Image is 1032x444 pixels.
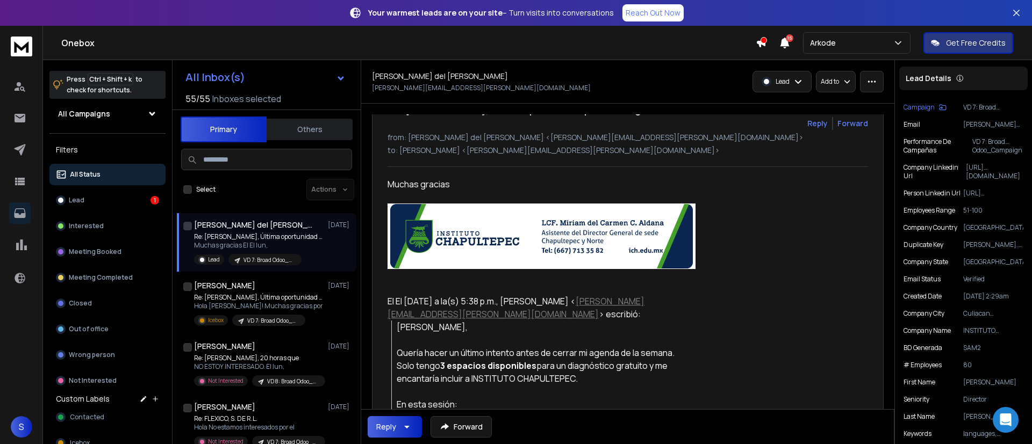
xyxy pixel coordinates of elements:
a: Reach Out Now [622,4,684,21]
h3: Filters [49,142,166,157]
div: Forward [837,118,868,129]
p: Lead Details [906,73,951,84]
p: [DATE] [328,403,352,411]
h1: All Campaigns [58,108,110,119]
button: Closed [49,293,166,314]
p: All Status [70,170,101,179]
p: [PERSON_NAME].[PERSON_NAME]@ich.edu.mx-[PERSON_NAME] [963,241,1023,249]
p: BD Generada [904,344,942,352]
h1: [PERSON_NAME] [194,280,255,291]
button: Forward [431,416,492,438]
button: S [11,416,32,438]
div: En esta sesión: [397,398,701,411]
p: Re: [PERSON_NAME], Última oportunidad para [194,293,323,302]
p: Reach Out Now [626,8,680,18]
img: AIorK4zZJbt5mzhRYkmb_PGJO0rHR_i6_K-_5E2Em0oms8jqq5mVE_j7c0J97_Mw0cuR3y_KjwHlzlL865GDo28yz2YRE3vF4... [388,203,696,269]
div: Quería hacer un último intento antes de cerrar mi agenda de la semana. Solo tengo para un diagnós... [397,346,701,385]
p: Last Name [904,412,935,421]
button: Primary [181,117,267,142]
p: [PERSON_NAME][EMAIL_ADDRESS][PERSON_NAME][DOMAIN_NAME] [372,84,591,92]
p: [DATE] [328,221,352,229]
p: Culiacan [PERSON_NAME] [963,309,1023,318]
div: Open Intercom Messenger [993,407,1019,433]
p: Director [963,395,1023,404]
p: Re: FLEXICO, S. DE R.L. [194,414,323,423]
p: Company State [904,258,948,266]
p: Wrong person [69,351,115,359]
button: Contacted [49,406,166,428]
p: Person Linkedin Url [904,189,961,198]
div: 1 [150,196,159,205]
p: Company City [904,309,944,318]
button: All Campaigns [49,103,166,125]
span: Ctrl + Shift + k [88,73,133,85]
p: [URL][DOMAIN_NAME] [966,163,1023,180]
p: First Name [904,378,935,387]
p: [DATE] [328,281,352,290]
p: Get Free Credits [946,38,1006,48]
p: # Employees [904,361,942,369]
p: NO ESTOY INTERESADO. El lun, [194,362,323,371]
p: INSTITUTO CHAPULTEPEC [963,326,1023,335]
button: Lead1 [49,190,166,211]
p: VD 7: Broad Odoo_Campaign - ARKOD [247,317,299,325]
strong: Your warmest leads are on your site [368,8,503,18]
p: [PERSON_NAME][EMAIL_ADDRESS][PERSON_NAME][DOMAIN_NAME] [963,120,1023,129]
p: Arkode [810,38,840,48]
button: Wrong person [49,344,166,366]
p: Out of office [69,325,109,333]
p: Muchas gracias El El lun, [194,241,323,250]
p: Meeting Booked [69,248,121,256]
h1: [PERSON_NAME] del [PERSON_NAME] [194,220,312,230]
p: Add to [821,77,839,86]
p: Company Name [904,326,951,335]
p: Verified [963,275,1023,283]
p: Icebox [208,316,224,324]
p: from: [PERSON_NAME] del [PERSON_NAME] <[PERSON_NAME][EMAIL_ADDRESS][PERSON_NAME][DOMAIN_NAME]> [388,132,868,143]
p: Lead [776,77,790,86]
p: Lead [69,196,84,205]
div: Reply [376,421,396,432]
p: VD 7: Broad Odoo_Campaign - ARKOD [243,256,295,264]
p: [GEOGRAPHIC_DATA] [963,223,1023,232]
p: Company Country [904,223,957,232]
p: Re: [PERSON_NAME], 20 horas que [194,354,323,362]
p: Hola [PERSON_NAME]! Muchas gracias por [194,302,323,310]
p: [PERSON_NAME] [963,378,1023,387]
button: Campaign [904,103,947,112]
div: Muchas gracias [388,178,701,269]
p: Campaign [904,103,935,112]
p: Email Status [904,275,941,283]
p: Duplicate Key [904,241,943,249]
p: Created Date [904,292,942,301]
p: to: [PERSON_NAME] <[PERSON_NAME][EMAIL_ADDRESS][PERSON_NAME][DOMAIN_NAME]> [388,145,868,156]
div: [PERSON_NAME], [397,321,701,333]
h3: Inboxes selected [212,92,281,105]
button: Reply [368,416,422,438]
h1: [PERSON_NAME] [194,341,255,352]
p: VD 7: Broad Odoo_Campaign - ARKOD [963,103,1023,112]
p: Company Linkedin Url [904,163,966,180]
p: Re: [PERSON_NAME], Última oportunidad para [194,232,323,241]
p: – Turn visits into conversations [368,8,614,18]
p: [GEOGRAPHIC_DATA] [963,258,1023,266]
p: SAM2 [963,344,1023,352]
button: Reply [807,118,828,129]
p: Closed [69,299,92,308]
p: Performance de Campañas [904,137,972,155]
p: 51-100 [963,206,1023,215]
p: Meeting Completed [69,273,133,282]
p: Seniority [904,395,929,404]
p: [DATE] 2:29am [963,292,1023,301]
p: Email [904,120,920,129]
button: Not Interested [49,370,166,391]
button: All Inbox(s) [177,67,354,88]
h1: [PERSON_NAME] [194,402,255,412]
img: logo [11,37,32,56]
p: Not Interested [208,377,243,385]
p: VD 8: Broad Odoo_Campaign - ARKOD [267,377,319,385]
button: All Status [49,164,166,185]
